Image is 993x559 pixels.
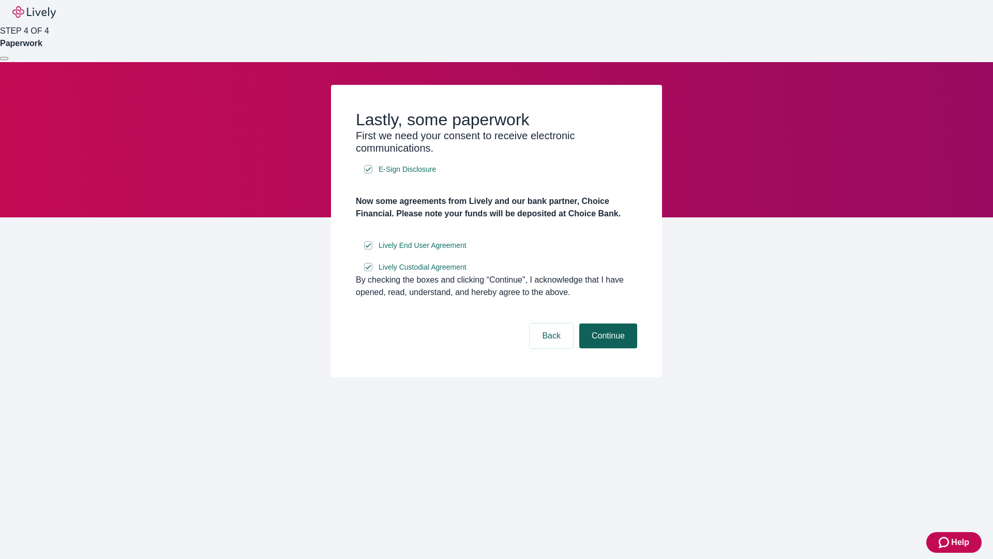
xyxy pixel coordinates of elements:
span: E-Sign Disclosure [379,164,436,175]
button: Back [530,323,573,348]
h4: Now some agreements from Lively and our bank partner, Choice Financial. Please note your funds wi... [356,195,637,220]
button: Continue [579,323,637,348]
span: Help [951,536,969,549]
div: By checking the boxes and clicking “Continue", I acknowledge that I have opened, read, understand... [356,274,637,299]
span: Lively End User Agreement [379,240,467,251]
a: e-sign disclosure document [377,261,469,274]
button: Zendesk support iconHelp [926,532,982,553]
a: e-sign disclosure document [377,239,469,252]
h2: Lastly, some paperwork [356,110,637,129]
span: Lively Custodial Agreement [379,262,467,273]
h3: First we need your consent to receive electronic communications. [356,129,637,154]
img: Lively [12,6,56,19]
a: e-sign disclosure document [377,163,438,176]
svg: Zendesk support icon [939,536,951,549]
